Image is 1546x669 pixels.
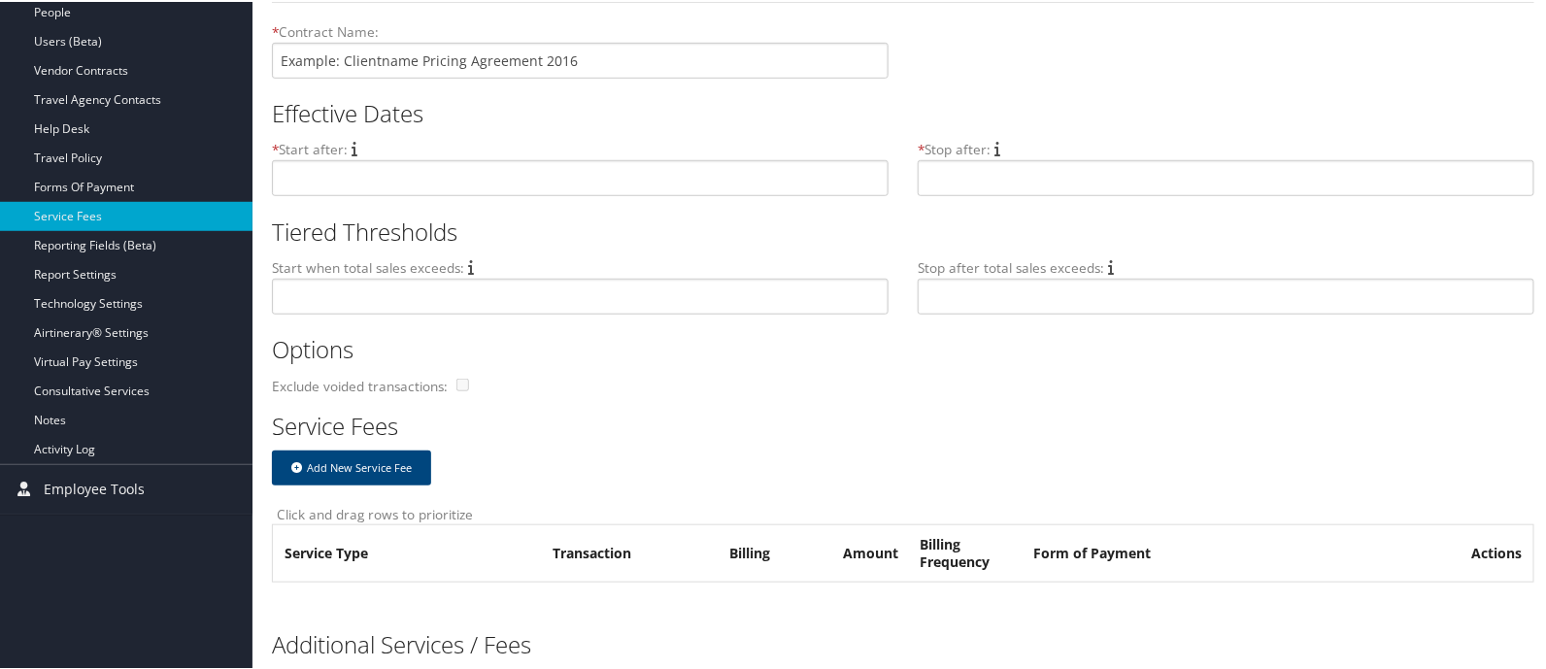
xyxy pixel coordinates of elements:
h2: Service Fees [272,408,1520,441]
input: Name is required. [272,41,889,77]
h2: Tiered Thresholds [272,214,1520,247]
th: Amount [834,525,909,578]
label: Stop after: [918,138,991,157]
th: Form of Payment [1025,525,1379,578]
th: Billing [721,525,832,578]
th: Actions [1381,525,1531,578]
h2: Options [272,331,1520,364]
th: Billing Frequency [911,525,1023,578]
button: Add New Service Fee [272,449,431,484]
h2: Effective Dates [272,95,1520,128]
label: Exclude voided transactions: [272,375,453,394]
th: Transaction [544,525,719,578]
label: Stop after total sales exceeds: [918,256,1104,276]
label: Start after: [272,138,348,157]
th: Service Type [275,525,542,578]
h2: Additional Services / Fees [272,626,1534,659]
label: Contract Name: [272,20,889,40]
label: Start when total sales exceeds: [272,256,464,276]
label: Click and drag rows to prioritize [272,503,1520,522]
span: Employee Tools [44,463,145,512]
